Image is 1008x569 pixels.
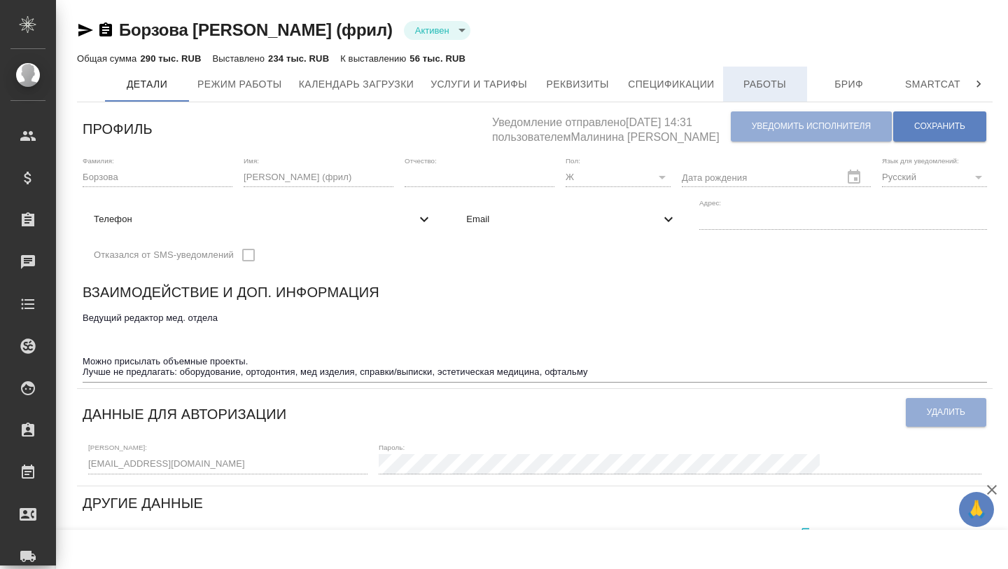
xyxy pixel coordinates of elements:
[83,281,379,303] h6: Взаимодействие и доп. информация
[965,495,988,524] span: 🙏
[140,53,201,64] p: 290 тыс. RUB
[699,200,721,207] label: Адрес:
[882,167,987,187] div: Русский
[83,492,203,514] h6: Другие данные
[244,157,259,164] label: Имя:
[77,22,94,39] button: Скопировать ссылку для ЯМессенджера
[299,76,414,93] span: Календарь загрузки
[213,53,269,64] p: Выставлено
[893,111,986,142] button: Сохранить
[83,157,114,164] label: Фамилия:
[119,20,393,39] a: Борзова [PERSON_NAME] (фрил)
[88,444,147,451] label: [PERSON_NAME]:
[455,204,687,235] div: Email
[197,76,282,93] span: Режим работы
[544,76,611,93] span: Реквизиты
[405,157,437,164] label: Отчество:
[83,403,286,425] h6: Данные для авторизации
[83,118,153,140] h6: Профиль
[83,204,444,235] div: Телефон
[94,212,416,226] span: Телефон
[566,157,580,164] label: Пол:
[268,53,329,64] p: 234 тыс. RUB
[882,157,959,164] label: Язык для уведомлений:
[94,248,234,262] span: Отказался от SMS-уведомлений
[409,53,465,64] p: 56 тыс. RUB
[340,53,409,64] p: К выставлению
[379,444,405,451] label: Пароль:
[404,21,470,40] div: Активен
[959,492,994,527] button: 🙏
[411,25,454,36] button: Активен
[77,53,140,64] p: Общая сумма
[97,22,114,39] button: Скопировать ссылку
[815,76,883,93] span: Бриф
[792,520,821,549] button: Скопировать ссылку
[914,121,965,132] span: Сохранить
[83,313,987,378] textarea: Ведущий редактор мед. отдела Можно присылать объемные проекты. Лучше не предлагать: оборудование,...
[731,76,799,93] span: Работы
[430,76,527,93] span: Услуги и тарифы
[566,167,671,187] div: Ж
[466,212,659,226] span: Email
[492,108,730,145] h5: Уведомление отправлено [DATE] 14:31 пользователем Малинина [PERSON_NAME]
[899,76,967,93] span: Smartcat
[113,76,181,93] span: Детали
[628,76,714,93] span: Спецификации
